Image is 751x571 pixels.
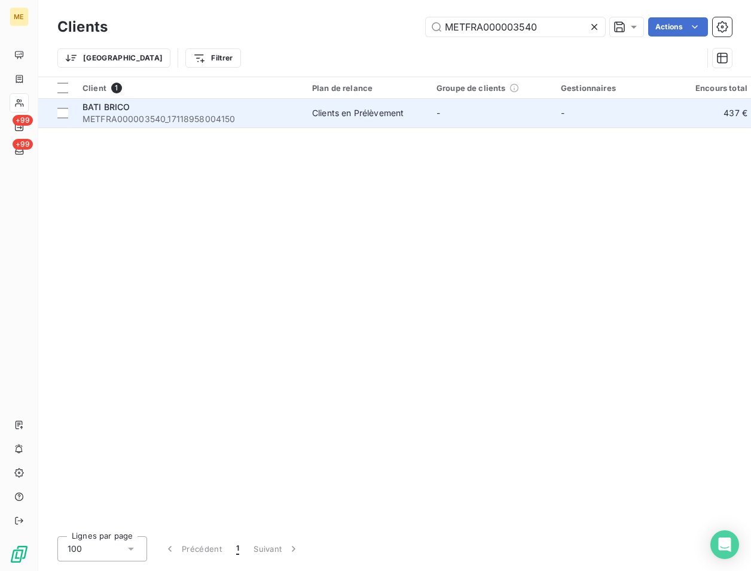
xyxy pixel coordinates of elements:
[10,7,29,26] div: ME
[561,108,564,118] span: -
[57,16,108,38] h3: Clients
[436,108,440,118] span: -
[68,543,82,555] span: 100
[312,107,404,119] div: Clients en Prélèvement
[648,17,708,37] button: Actions
[157,536,229,561] button: Précédent
[13,139,33,150] span: +99
[246,536,307,561] button: Suivant
[83,113,298,125] span: METFRA000003540_17118958004150
[312,83,422,93] div: Plan de relance
[83,83,106,93] span: Client
[710,530,739,559] div: Open Intercom Messenger
[13,115,33,126] span: +99
[10,117,28,136] a: +99
[83,102,130,112] span: BATI BRICO
[111,83,122,93] span: 1
[685,83,747,93] div: Encours total
[426,17,605,37] input: Rechercher
[436,83,506,93] span: Groupe de clients
[561,83,671,93] div: Gestionnaires
[229,536,246,561] button: 1
[10,545,29,564] img: Logo LeanPay
[185,48,240,68] button: Filtrer
[236,543,239,555] span: 1
[10,141,28,160] a: +99
[57,48,170,68] button: [GEOGRAPHIC_DATA]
